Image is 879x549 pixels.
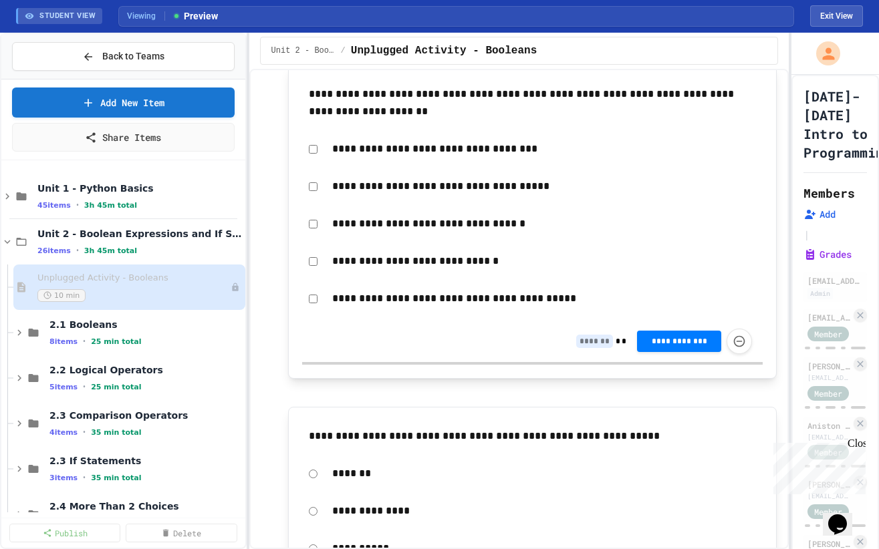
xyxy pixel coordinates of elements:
span: 35 min total [91,474,141,482]
span: • [83,472,86,483]
span: Unit 1 - Python Basics [37,182,243,194]
span: 45 items [37,201,71,210]
span: 35 min total [91,428,141,437]
div: [EMAIL_ADDRESS][DOMAIN_NAME] [807,373,851,383]
span: Viewing [127,10,165,22]
span: 3h 45m total [84,246,137,255]
div: My Account [802,38,844,69]
div: [PERSON_NAME] [807,360,851,372]
div: Aniston [PERSON_NAME] [807,419,851,431]
span: 5 items [49,383,78,391]
span: • [76,200,79,210]
span: | [803,226,810,242]
span: Back to Teams [102,49,164,63]
span: Unplugged Activity - Booleans [37,272,231,284]
div: [EMAIL_ADDRESS][DOMAIN_NAME] [807,274,863,287]
div: [EMAIL_ADDRESS][DOMAIN_NAME] [807,311,851,323]
span: Member [814,387,842,399]
iframe: chat widget [768,437,866,494]
span: 2.4 More Than 2 Choices [49,500,243,512]
button: Force resubmission of student's answer (Admin only) [727,329,752,354]
button: Exit student view [810,5,863,27]
span: • [83,427,86,437]
span: Member [814,506,842,518]
button: Back to Teams [12,42,235,71]
span: 2.2 Logical Operators [49,364,243,376]
h2: Members [803,184,855,202]
span: • [83,336,86,347]
iframe: chat widget [823,496,866,536]
span: 10 min [37,289,86,302]
span: 2.3 If Statements [49,455,243,467]
button: Grades [803,248,852,261]
a: Share Items [12,123,235,152]
div: Admin [807,288,833,299]
a: Delete [126,524,237,542]
span: 25 min total [91,337,141,346]
div: [EMAIL_ADDRESS][DOMAIN_NAME] [807,491,851,501]
a: Publish [9,524,120,542]
span: Unplugged Activity - Booleans [351,43,537,59]
div: Chat with us now!Close [5,5,92,85]
span: STUDENT VIEW [39,11,96,22]
div: [EMAIL_ADDRESS][DOMAIN_NAME] [807,432,851,442]
span: 2.3 Comparison Operators [49,409,243,421]
span: / [341,45,346,56]
span: 4 items [49,428,78,437]
span: 8 items [49,337,78,346]
span: Member [814,328,842,340]
span: 26 items [37,246,71,255]
span: 3 items [49,474,78,482]
button: Add [803,208,836,221]
div: Unpublished [231,283,240,292]
span: Preview [172,9,218,23]
span: Unit 2 - Boolean Expressions and If Statements [37,228,243,240]
span: 2.1 Booleans [49,319,243,331]
span: • [83,381,86,392]
span: Unit 2 - Boolean Expressions and If Statements [271,45,336,56]
span: 3h 45m total [84,201,137,210]
span: 25 min total [91,383,141,391]
span: • [76,245,79,256]
a: Add New Item [12,87,235,118]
